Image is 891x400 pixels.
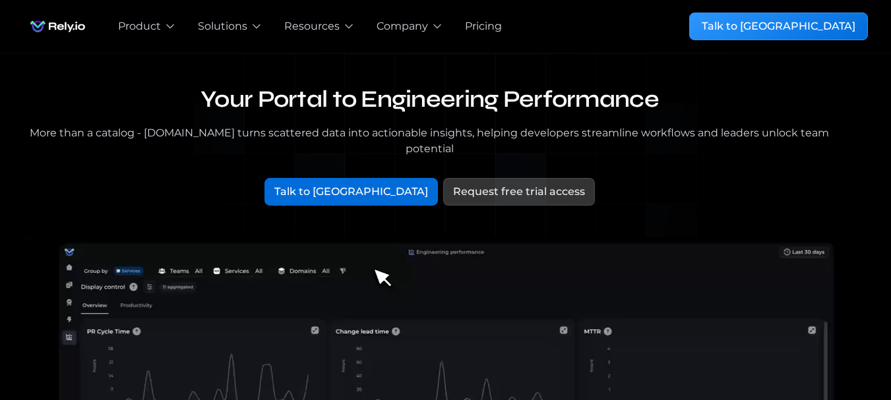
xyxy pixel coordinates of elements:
div: Request free trial access [453,184,585,200]
div: Resources [284,18,340,34]
div: Talk to [GEOGRAPHIC_DATA] [702,18,855,34]
a: Talk to [GEOGRAPHIC_DATA] [264,178,438,206]
a: home [24,13,92,40]
div: Company [377,18,428,34]
img: Rely.io logo [24,13,92,40]
div: Talk to [GEOGRAPHIC_DATA] [274,184,428,200]
div: Solutions [198,18,247,34]
h1: Your Portal to Engineering Performance [24,85,836,115]
div: More than a catalog - [DOMAIN_NAME] turns scattered data into actionable insights, helping develo... [24,125,836,157]
a: Talk to [GEOGRAPHIC_DATA] [689,13,868,40]
div: Product [118,18,161,34]
a: Request free trial access [443,178,595,206]
a: Pricing [465,18,502,34]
